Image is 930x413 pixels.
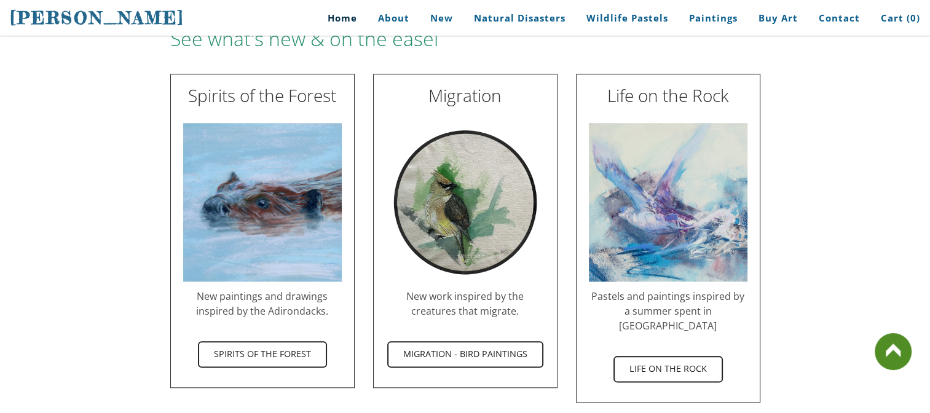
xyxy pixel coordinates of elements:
a: [PERSON_NAME] [10,6,184,29]
div: New paintings and drawings inspired by the Adirondacks. [183,289,342,318]
div: New work inspired by the creatures that migrate. [386,289,545,318]
a: Migration - Bird Paintings [387,341,543,367]
font: See what's new & on the easel [170,25,438,52]
span: Migration - Bird Paintings [388,342,542,366]
a: Life on the Rock [613,356,723,382]
a: Wildlife Pastels [577,4,677,32]
a: Natural Disasters [465,4,575,32]
span: Spirits of the Forest [199,342,326,366]
h2: Spirits of the Forest [183,87,342,104]
a: Cart (0) [872,4,920,32]
a: Paintings [680,4,747,32]
a: Contact [810,4,869,32]
img: bird painting [589,123,747,281]
a: Home [309,4,366,32]
a: About [369,4,419,32]
span: Life on the Rock [615,357,722,380]
span: [PERSON_NAME] [10,7,184,28]
div: Pastels and paintings inspired by a summer spent in [GEOGRAPHIC_DATA] [589,289,747,333]
span: 0 [910,12,916,24]
h2: Migration [386,87,545,104]
a: Buy Art [749,4,807,32]
a: New [421,4,462,32]
img: wildlife by Stephanie Peters [183,123,342,281]
a: Spirits of the Forest [198,341,327,367]
img: Stephanie Peters Art [386,123,545,281]
h2: Life on the Rock [589,87,747,104]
